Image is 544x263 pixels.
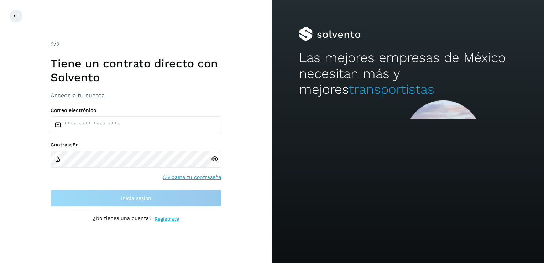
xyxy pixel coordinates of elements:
[121,196,151,201] span: Inicia sesión
[349,82,434,97] span: transportistas
[163,174,221,181] a: Olvidaste tu contraseña
[51,107,221,113] label: Correo electrónico
[51,57,221,84] h1: Tiene un contrato directo con Solvento
[51,142,221,148] label: Contraseña
[51,41,54,48] span: 2
[155,215,179,223] a: Regístrate
[299,50,517,97] h2: Las mejores empresas de México necesitan más y mejores
[51,40,221,49] div: /2
[51,190,221,207] button: Inicia sesión
[93,215,152,223] p: ¿No tienes una cuenta?
[51,92,221,99] h3: Accede a tu cuenta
